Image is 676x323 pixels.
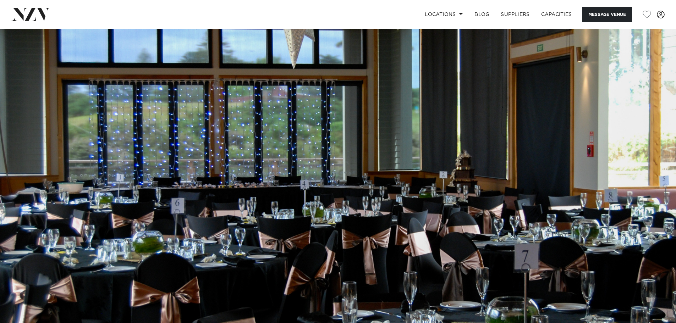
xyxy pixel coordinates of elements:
[11,8,50,21] img: nzv-logo.png
[469,7,495,22] a: BLOG
[582,7,632,22] button: Message Venue
[535,7,578,22] a: Capacities
[419,7,469,22] a: Locations
[495,7,535,22] a: SUPPLIERS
